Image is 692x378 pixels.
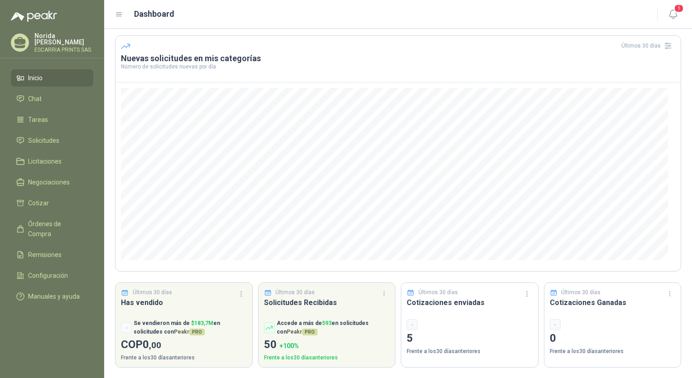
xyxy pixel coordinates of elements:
[322,320,332,326] span: 593
[277,319,390,336] p: Accede a más de en solicitudes con
[674,4,684,13] span: 1
[279,342,299,349] span: + 100 %
[287,329,317,335] span: Peakr
[28,219,85,239] span: Órdenes de Compra
[550,297,676,308] h3: Cotizaciones Ganadas
[121,354,247,362] p: Frente a los 30 días anteriores
[28,177,70,187] span: Negociaciones
[407,347,533,356] p: Frente a los 30 días anteriores
[34,33,93,45] p: Norida [PERSON_NAME]
[34,47,93,53] p: ESCARRIA PRINTS SAS
[189,329,205,335] span: PRO
[11,11,57,22] img: Logo peakr
[621,39,675,53] div: Últimos 30 días
[149,340,161,350] span: ,00
[264,336,390,354] p: 50
[407,319,418,330] div: -
[121,322,132,333] div: -
[121,64,675,69] p: Número de solicitudes nuevas por día
[28,250,62,260] span: Remisiones
[302,329,317,335] span: PRO
[11,288,93,305] a: Manuales y ayuda
[121,336,247,354] p: COP
[264,354,390,362] p: Frente a los 30 días anteriores
[28,198,49,208] span: Cotizar
[550,319,561,330] div: -
[11,69,93,87] a: Inicio
[550,330,676,347] p: 0
[28,94,42,104] span: Chat
[11,153,93,170] a: Licitaciones
[134,319,247,336] p: Se vendieron más de en solicitudes con
[121,53,675,64] h3: Nuevas solicitudes en mis categorías
[11,267,93,284] a: Configuración
[28,73,43,83] span: Inicio
[11,246,93,263] a: Remisiones
[550,347,676,356] p: Frente a los 30 días anteriores
[418,288,458,297] p: Últimos 30 días
[133,288,172,297] p: Últimos 30 días
[11,111,93,128] a: Tareas
[11,194,93,212] a: Cotizar
[275,288,315,297] p: Últimos 30 días
[28,115,48,125] span: Tareas
[407,297,533,308] h3: Cotizaciones enviadas
[174,329,205,335] span: Peakr
[28,291,80,301] span: Manuales y ayuda
[561,288,601,297] p: Últimos 30 días
[28,136,59,145] span: Solicitudes
[665,6,681,23] button: 1
[264,297,390,308] h3: Solicitudes Recibidas
[191,320,213,326] span: $ 183,7M
[143,338,161,351] span: 0
[134,8,174,20] h1: Dashboard
[11,215,93,242] a: Órdenes de Compra
[11,90,93,107] a: Chat
[28,156,62,166] span: Licitaciones
[121,297,247,308] h3: Has vendido
[11,132,93,149] a: Solicitudes
[407,330,533,347] p: 5
[11,174,93,191] a: Negociaciones
[28,271,68,281] span: Configuración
